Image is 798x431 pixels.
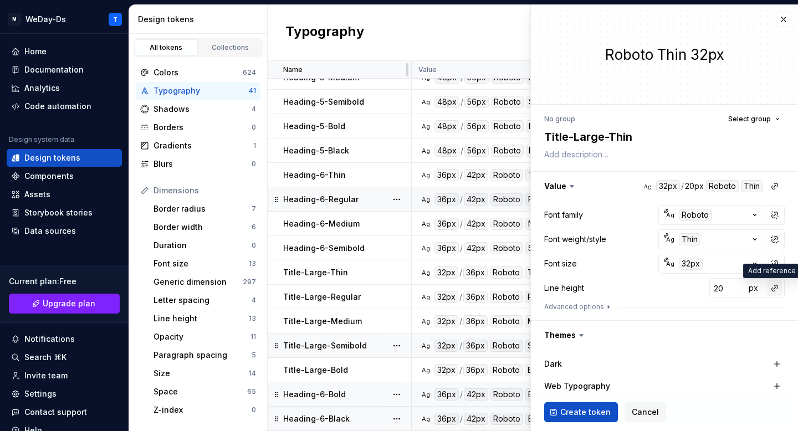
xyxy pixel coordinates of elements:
a: Border width6 [149,218,260,236]
span: px [749,283,758,293]
div: 48px [434,145,459,157]
a: Code automation [7,98,122,115]
button: Cancel [625,402,666,422]
div: 56px [464,96,489,108]
a: Font size13 [149,255,260,273]
a: Line height13 [149,310,260,327]
div: 36px [434,169,459,181]
div: 36px [434,242,459,254]
div: / [459,364,462,376]
a: Space65 [149,383,260,401]
a: Gradients1 [136,137,260,155]
div: Bold [526,145,548,157]
div: Ag [643,182,652,191]
div: Semibold [525,340,565,352]
div: Blurs [154,158,252,170]
button: Upgrade plan [9,294,120,314]
a: Components [7,167,122,185]
p: Heading-5-Semibold [283,96,364,107]
div: Storybook stories [24,207,93,218]
div: No group [544,115,575,124]
div: Line height [544,283,584,294]
div: / [461,96,463,108]
a: Opacity11 [149,328,260,346]
div: 42px [464,193,488,206]
div: Ag [421,146,430,155]
div: 32px [434,364,458,376]
div: 4 [252,105,256,114]
span: Create token [560,407,611,418]
div: 32px [434,266,458,279]
div: 42px [464,218,488,230]
div: / [459,266,462,279]
p: Heading-6-Black [283,413,350,424]
div: 4 [252,296,256,305]
a: Paragraph spacing5 [149,346,260,364]
div: Space [154,386,247,397]
button: Search ⌘K [7,348,122,366]
div: 36px [463,364,488,376]
a: Settings [7,385,122,403]
div: Ag [421,317,430,326]
div: Ag [421,366,430,374]
div: Notifications [24,333,75,345]
div: Code automation [24,101,91,112]
div: Components [24,171,74,182]
div: Roboto [490,388,523,401]
div: Roboto [491,120,524,132]
p: Heading-5-Black [283,145,349,156]
div: Line height [154,313,249,324]
div: Ag [421,390,430,399]
div: 13 [249,259,256,268]
a: Assets [7,186,122,203]
button: Select group [723,111,785,127]
div: Ag [421,219,430,228]
input: 20 [709,278,745,298]
button: Ag32px [658,254,765,274]
div: Opacity [154,331,250,342]
div: / [459,340,462,352]
div: Black [525,413,551,425]
div: Typography [154,85,249,96]
span: Cancel [632,407,659,418]
div: Medium [525,315,559,327]
div: 42px [464,388,488,401]
div: 1 [253,141,256,150]
div: 36px [434,388,459,401]
a: Generic dimension297 [149,273,260,291]
button: px [745,280,761,296]
a: Border radius7 [149,200,260,218]
a: Shadows4 [136,100,260,118]
div: / [461,120,463,132]
p: Heading-6-Semibold [283,243,365,254]
div: 42px [464,242,488,254]
div: Roboto [491,96,524,108]
a: Storybook stories [7,204,122,222]
div: 65 [247,387,256,396]
div: Bold [525,364,547,376]
label: Web Typography [544,381,610,392]
div: 0 [252,241,256,250]
div: Design system data [9,135,74,144]
div: Roboto Thin 32px [531,45,798,64]
div: Ag [421,268,430,277]
div: Ag [666,235,674,244]
div: 11 [250,332,256,341]
button: MWeDay-DsT [2,7,126,31]
div: Thin [525,266,546,279]
div: Gradients [154,140,253,151]
div: Regular [525,291,559,303]
textarea: Title-Large-Thin [542,127,782,147]
div: 0 [252,406,256,414]
p: Value [418,65,437,74]
div: 36px [463,340,488,352]
div: 297 [243,278,256,286]
div: Ag [666,259,674,268]
div: 36px [463,266,488,279]
div: 36px [463,291,488,303]
div: All tokens [139,43,194,52]
div: Ag [421,414,430,423]
div: Generic dimension [154,276,243,288]
div: Semibold [525,242,565,254]
div: Borders [154,122,252,133]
